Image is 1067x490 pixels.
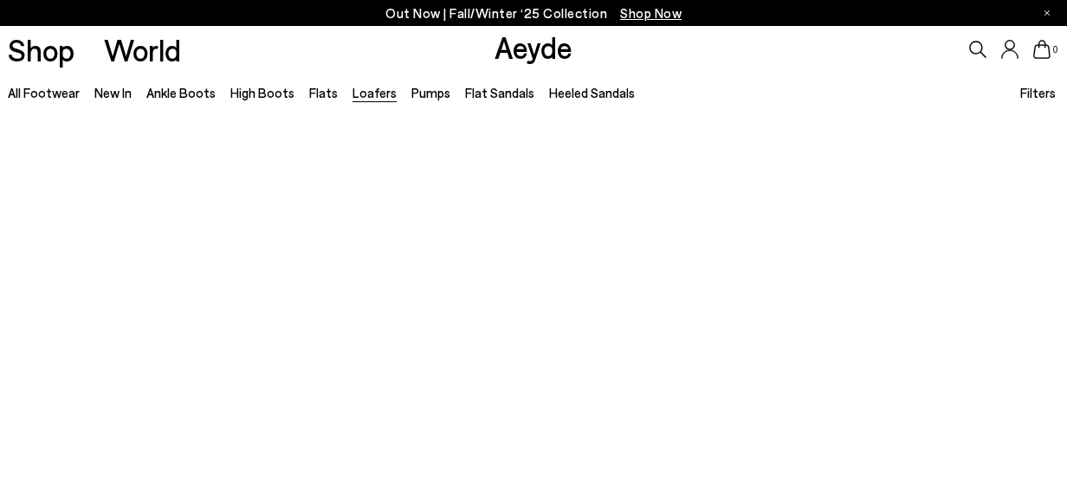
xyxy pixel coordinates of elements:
[1033,40,1051,59] a: 0
[549,85,635,100] a: Heeled Sandals
[495,29,572,65] a: Aeyde
[620,5,682,21] span: Navigate to /collections/new-in
[94,85,132,100] a: New In
[465,85,534,100] a: Flat Sandals
[8,85,80,100] a: All Footwear
[230,85,294,100] a: High Boots
[352,85,397,100] a: Loafers
[309,85,338,100] a: Flats
[411,85,450,100] a: Pumps
[8,35,74,65] a: Shop
[104,35,181,65] a: World
[1020,85,1056,100] span: Filters
[1051,45,1059,55] span: 0
[385,3,682,24] p: Out Now | Fall/Winter ‘25 Collection
[146,85,216,100] a: Ankle Boots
